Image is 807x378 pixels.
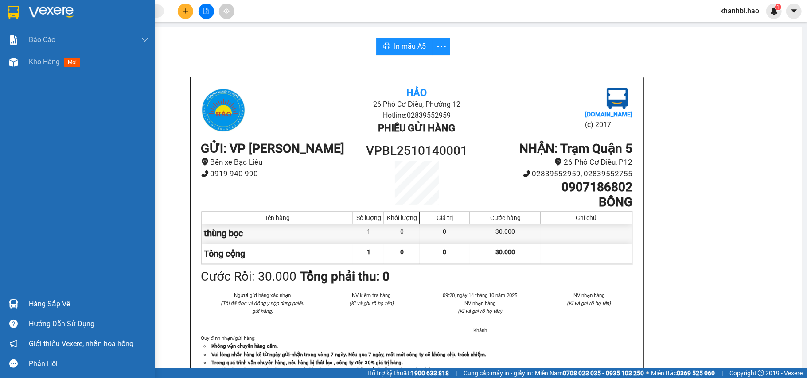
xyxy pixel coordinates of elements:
b: Phiếu gửi hàng [378,123,455,134]
div: Hàng sắp về [29,297,148,311]
button: file-add [199,4,214,19]
span: environment [201,158,209,166]
div: 0 [384,224,420,243]
span: printer [383,42,390,51]
span: question-circle [9,320,18,328]
span: caret-down [790,7,798,15]
div: Quy định nhận/gửi hàng : [201,334,633,374]
b: GỬI : VP [PERSON_NAME] [201,141,345,156]
div: Cước hàng [472,214,538,221]
li: NV nhận hàng [437,299,524,307]
div: Cước Rồi : 30.000 [201,267,297,286]
b: [DOMAIN_NAME] [585,111,632,118]
span: 1 [776,4,780,10]
span: notification [9,339,18,348]
span: Hỗ trợ kỹ thuật: [367,368,449,378]
li: 02839552959, 02839552755 [471,168,632,180]
img: warehouse-icon [9,58,18,67]
div: Ghi chú [543,214,630,221]
span: Kho hàng [29,58,60,66]
span: Miền Bắc [651,368,715,378]
i: (Kí và ghi rõ họ tên) [458,308,502,314]
strong: 0708 023 035 - 0935 103 250 [563,370,644,377]
div: 30.000 [470,224,541,243]
span: khanhbl.hao [713,5,766,16]
li: NV kiểm tra hàng [327,291,415,299]
span: more [433,41,450,52]
span: plus [183,8,189,14]
span: | [456,368,457,378]
span: Miền Nam [535,368,644,378]
span: environment [554,158,562,166]
span: aim [223,8,230,14]
li: Hotline: 02839552959 [273,110,561,121]
li: Hotline: 02839552959 [83,33,370,44]
i: (Kí và ghi rõ họ tên) [349,300,394,306]
strong: 0369 525 060 [677,370,715,377]
strong: Quý khách vui lòng xem lại thông tin trước khi rời quầy. Nếu có thắc mắc hoặc cần hỗ trợ liên hệ ... [212,367,466,374]
div: Tên hàng [204,214,351,221]
span: mới [64,58,80,67]
span: | [721,368,723,378]
li: 09:20, ngày 14 tháng 10 năm 2025 [437,291,524,299]
img: logo.jpg [201,88,246,132]
span: Cung cấp máy in - giấy in: [464,368,533,378]
li: Khánh [437,326,524,334]
i: (Kí và ghi rõ họ tên) [567,300,611,306]
h1: BÔNG [471,195,632,210]
strong: Vui lòng nhận hàng kể từ ngày gửi-nhận trong vòng 7 ngày. Nếu qua 7 ngày, mất mát công ty sẽ khôn... [212,351,487,358]
li: 26 Phó Cơ Điều, Phường 12 [83,22,370,33]
strong: Không vận chuyển hàng cấm. [212,343,278,349]
span: phone [523,170,530,177]
span: phone [201,170,209,177]
li: (c) 2017 [585,119,632,130]
span: In mẫu A5 [394,41,426,52]
span: Báo cáo [29,34,55,45]
img: logo.jpg [11,11,55,55]
span: 30.000 [495,248,515,255]
h1: VPBL2510140001 [363,141,471,161]
strong: 1900 633 818 [411,370,449,377]
span: file-add [203,8,209,14]
div: 1 [353,224,384,243]
button: plus [178,4,193,19]
div: Phản hồi [29,357,148,370]
h1: 0907186802 [471,180,632,195]
span: message [9,359,18,368]
li: NV nhận hàng [545,291,633,299]
button: printerIn mẫu A5 [376,38,433,55]
button: aim [219,4,234,19]
span: Tổng cộng [204,248,246,259]
span: ⚪️ [646,371,649,375]
strong: Trong quá trình vận chuyển hàng, nếu hàng bị thất lạc , công ty đền 30% giá trị hàng. [212,359,403,366]
i: (Tôi đã đọc và đồng ý nộp dung phiếu gửi hàng) [221,300,304,314]
b: NHẬN : Trạm Quận 5 [520,141,633,156]
img: icon-new-feature [770,7,778,15]
div: Khối lượng [386,214,417,221]
li: 26 Phó Cơ Điều, Phường 12 [273,99,561,110]
span: 0 [443,248,447,255]
img: logo.jpg [607,88,628,109]
li: 0919 940 990 [201,168,363,180]
div: Số lượng [355,214,382,221]
span: 0 [400,248,404,255]
button: more [433,38,450,55]
span: 1 [367,248,370,255]
span: down [141,36,148,43]
b: Hảo [406,87,427,98]
div: Hướng dẫn sử dụng [29,317,148,331]
li: Người gửi hàng xác nhận [219,291,307,299]
button: caret-down [786,4,802,19]
sup: 1 [775,4,781,10]
b: Tổng phải thu: 0 [300,269,390,284]
div: Giá trị [422,214,468,221]
div: 0 [420,224,470,243]
li: Bến xe Bạc Liêu [201,156,363,168]
b: GỬI : VP [PERSON_NAME] [11,64,155,79]
span: Giới thiệu Vexere, nhận hoa hồng [29,338,133,349]
img: logo-vxr [8,6,19,19]
img: warehouse-icon [9,299,18,309]
div: thùng bọc [202,224,354,243]
img: solution-icon [9,35,18,45]
span: copyright [758,370,764,376]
